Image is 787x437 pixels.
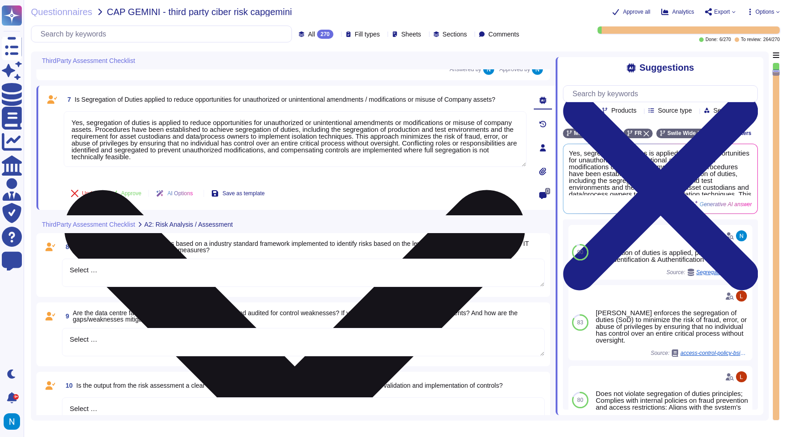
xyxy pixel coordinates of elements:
span: Approve all [623,9,650,15]
span: 8 [62,244,69,250]
span: All [308,31,315,37]
textarea: Select … [62,397,545,426]
span: Sections [443,31,467,37]
span: 7 [64,96,71,103]
span: 80 [577,397,583,403]
div: [PERSON_NAME] enforces the segregation of duties (SoD) to minimize the risk of fraud, error, or a... [596,309,749,343]
span: 0 [545,188,550,194]
span: CAP GEMINI - third party ciber risk capgemini [107,7,292,16]
div: 270 [317,30,333,39]
span: Answered by [450,67,481,72]
textarea: Select … [62,328,545,356]
img: user [532,64,543,75]
input: Search by keywords [36,26,291,42]
span: Questionnaires [31,7,92,16]
img: user [736,291,747,302]
img: user [483,64,494,75]
input: Search by keywords [568,86,757,102]
span: 90 [577,250,583,255]
img: user [4,413,20,430]
span: To review: [741,37,761,42]
span: 83 [577,320,583,325]
span: Analytics [672,9,694,15]
span: Source: [651,349,749,357]
span: ThirdParty Assessment Checklist [42,221,135,228]
span: ThirdParty Assessment Checklist [42,57,135,64]
img: user [736,371,747,382]
span: Approved by [500,67,530,72]
button: Analytics [661,8,694,16]
span: Fill types [355,31,380,37]
span: Export [714,9,730,15]
span: 10 [62,382,73,389]
span: 264 / 270 [763,37,780,42]
span: Is Segregation of Duties applied to reduce opportunities for unauthorized or unintentional amendm... [75,96,496,103]
textarea: Select … [62,259,545,287]
button: Approve all [612,8,650,16]
span: Options [756,9,774,15]
span: 9 [62,313,69,319]
button: user [2,411,26,432]
span: Done: [705,37,718,42]
span: Sheets [401,31,421,37]
span: Comments [488,31,519,37]
div: Does not violate segregation of duties principles; Complies with internal policies on fraud preve... [596,390,749,417]
textarea: Yes, segregation of duties is applied to reduce opportunities for unauthorized or unintentional a... [64,111,526,167]
img: user [736,230,747,241]
div: 9+ [13,394,19,400]
span: access-control-policy-bsi_EN.pdf [680,350,749,356]
span: 6 / 270 [720,37,731,42]
span: A2: Risk Analysis / Assessment [144,221,233,228]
